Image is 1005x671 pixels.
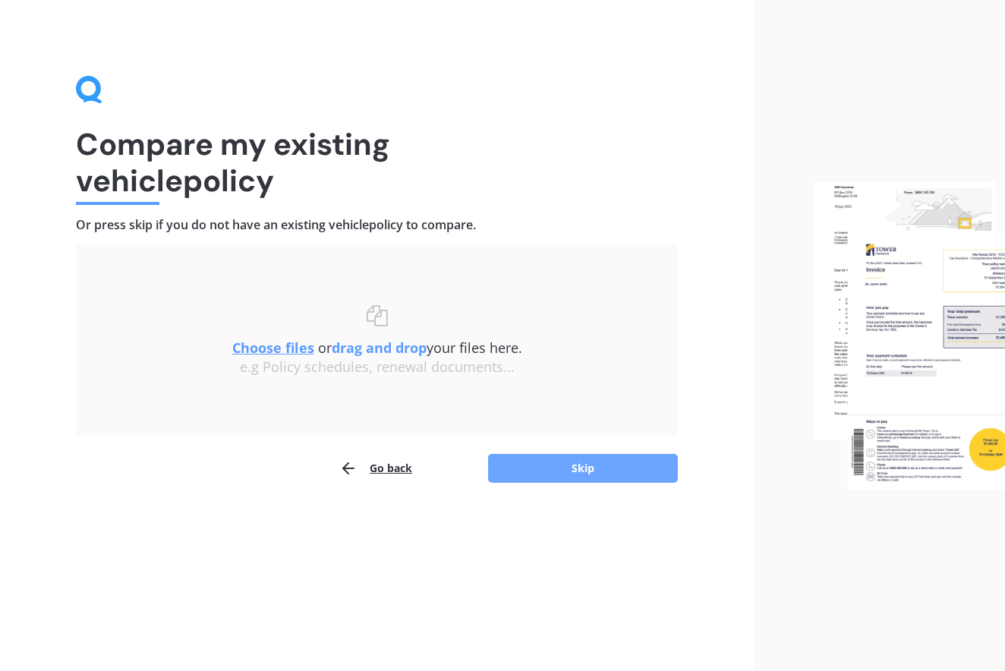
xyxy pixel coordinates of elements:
[106,359,647,376] div: e.g Policy schedules, renewal documents...
[332,339,427,357] b: drag and drop
[339,453,412,484] button: Go back
[76,126,678,199] h1: Compare my existing vehicle policy
[488,454,678,483] button: Skip
[232,339,314,357] u: Choose files
[76,217,678,233] h4: Or press skip if you do not have an existing vehicle policy to compare.
[814,181,1005,489] img: files.webp
[232,339,522,357] span: or your files here.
